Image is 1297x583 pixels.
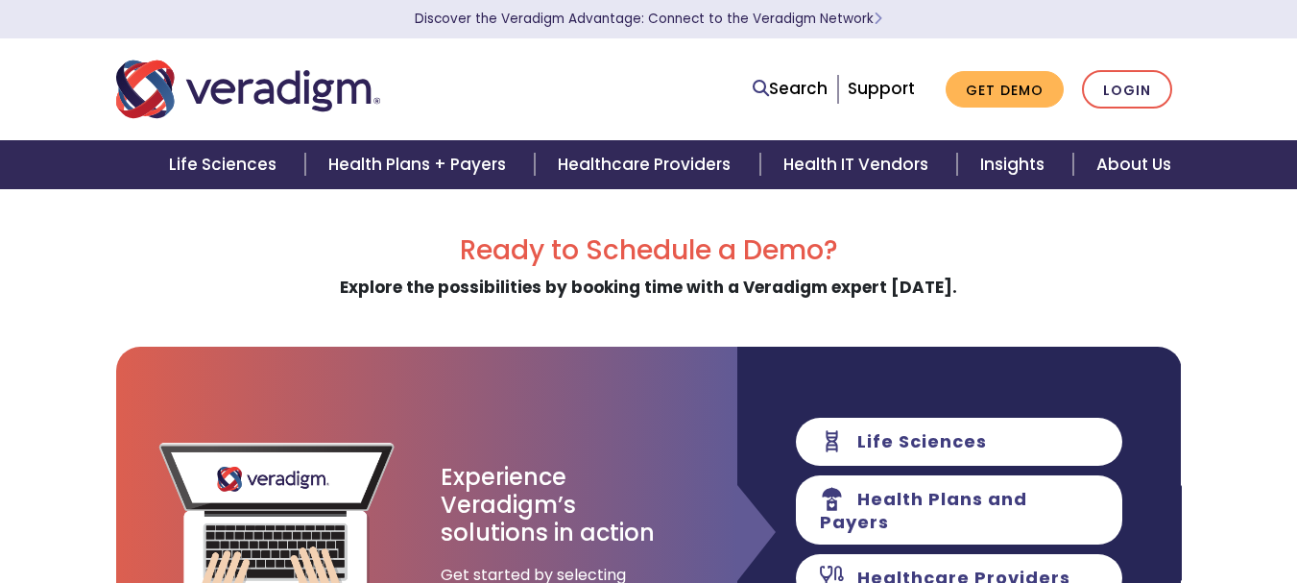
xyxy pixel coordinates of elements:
[441,464,657,547] h3: Experience Veradigm’s solutions in action
[146,140,305,189] a: Life Sciences
[340,276,957,299] strong: Explore the possibilities by booking time with a Veradigm expert [DATE].
[760,140,957,189] a: Health IT Vendors
[535,140,759,189] a: Healthcare Providers
[305,140,535,189] a: Health Plans + Payers
[753,76,828,102] a: Search
[946,71,1064,109] a: Get Demo
[1082,70,1172,109] a: Login
[116,58,380,121] img: Veradigm logo
[848,77,915,100] a: Support
[116,234,1182,267] h2: Ready to Schedule a Demo?
[1073,140,1194,189] a: About Us
[415,10,882,28] a: Discover the Veradigm Advantage: Connect to the Veradigm NetworkLearn More
[874,10,882,28] span: Learn More
[957,140,1073,189] a: Insights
